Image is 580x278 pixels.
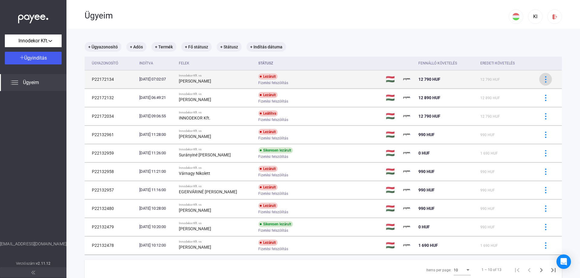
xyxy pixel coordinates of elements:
span: 1 690 HUF [418,243,438,248]
strong: [PERSON_NAME] [179,208,211,213]
td: P22172134 [85,70,137,88]
button: Ügyindítás [5,52,62,64]
img: more-blue [543,150,549,156]
strong: [PERSON_NAME] [179,97,211,102]
div: [DATE] 11:28:00 [139,132,174,138]
span: Ügyeim [23,79,39,86]
div: Innodekor Kft. vs [179,166,253,170]
span: 990 HUF [418,132,435,137]
button: Previous page [523,264,535,276]
img: more-blue [543,168,549,175]
img: payee-logo [403,113,411,120]
strong: Surányiné [PERSON_NAME] [179,152,231,157]
mat-select: Items per page: [454,266,471,273]
div: [DATE] 09:06:55 [139,113,174,119]
img: arrow-double-left-grey.svg [31,271,35,274]
mat-chip: + Adós [126,42,147,52]
button: more-blue [539,221,552,233]
span: 0 HUF [418,224,430,229]
div: Innodekor Kft. vs [179,148,253,151]
td: 🇭🇺 [383,181,401,199]
div: Lezárult [258,92,278,98]
div: Sikeresen lezárult [258,147,293,153]
img: payee-logo [403,149,411,157]
span: 12 790 HUF [480,77,500,82]
span: 12 890 HUF [480,96,500,100]
span: Ügyindítás [24,55,47,61]
td: P22132957 [85,181,137,199]
div: [DATE] 10:20:00 [139,224,174,230]
span: 12 790 HUF [480,114,500,119]
div: Lezárult [258,203,278,209]
span: 0 HUF [418,151,430,155]
strong: [PERSON_NAME] [179,79,211,83]
div: Innodekor Kft. vs [179,111,253,114]
button: more-blue [539,184,552,196]
td: 🇭🇺 [383,126,401,144]
img: list.svg [11,79,18,86]
mat-chip: + Indítás dátuma [246,42,286,52]
td: P22132958 [85,162,137,181]
span: 12 790 HUF [418,77,440,82]
div: Open Intercom Messenger [556,254,571,269]
strong: INNODEKOR Kft. [179,116,211,120]
div: Felek [179,60,253,67]
div: Lezárult [258,184,278,190]
strong: [PERSON_NAME] [179,226,211,231]
button: more-blue [539,202,552,215]
span: Fizetési felszólítás [258,190,288,197]
div: Innodekor Kft. vs [179,129,253,133]
div: Felek [179,60,189,67]
td: P22172132 [85,89,137,107]
span: 990 HUF [480,133,495,137]
mat-chip: + Státusz [217,42,242,52]
td: P22132961 [85,126,137,144]
div: Fennálló követelés [418,60,457,67]
button: more-blue [539,165,552,178]
div: Innodekor Kft. vs [179,203,253,207]
img: HU [512,13,520,20]
div: 1 – 10 of 13 [482,266,501,273]
mat-chip: + Ügyazonosító [85,42,121,52]
span: Fizetési felszólítás [258,116,288,123]
img: more-blue [543,76,549,83]
div: Innodekor Kft. vs [179,185,253,188]
button: more-blue [539,128,552,141]
span: Fizetési felszólítás [258,227,288,234]
div: [DATE] 11:21:00 [139,168,174,175]
span: 990 HUF [480,188,495,192]
div: [DATE] 10:12:00 [139,242,174,248]
div: [DATE] 11:26:00 [139,150,174,156]
span: 10 [454,268,458,272]
img: more-blue [543,95,549,101]
span: 990 HUF [418,206,435,211]
div: [DATE] 06:49:21 [139,95,174,101]
span: Fizetési felszólítás [258,172,288,179]
div: Ügyazonosító [92,60,118,67]
span: 1 690 HUF [480,244,498,248]
button: HU [509,9,523,24]
button: more-blue [539,110,552,123]
button: First page [511,264,523,276]
strong: Várnagy Nikolett [179,171,210,176]
div: [DATE] 07:02:07 [139,76,174,82]
img: payee-logo [403,76,411,83]
td: 🇭🇺 [383,162,401,181]
td: P22132959 [85,144,137,162]
button: more-blue [539,239,552,252]
div: Eredeti követelés [480,60,515,67]
div: Lezárult [258,166,278,172]
img: white-payee-white-dot.svg [18,11,48,24]
div: Innodekor Kft. vs [179,74,253,77]
div: KI [530,13,540,20]
span: Innodekor Kft. [18,37,48,44]
td: 🇭🇺 [383,89,401,107]
span: Fizetési felszólítás [258,208,288,216]
img: more-blue [543,224,549,230]
div: Fennálló követelés [418,60,475,67]
span: 12 890 HUF [418,95,440,100]
span: 1 690 HUF [480,151,498,155]
span: 990 HUF [418,169,435,174]
span: 12 790 HUF [418,114,440,119]
div: [DATE] 11:16:00 [139,187,174,193]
